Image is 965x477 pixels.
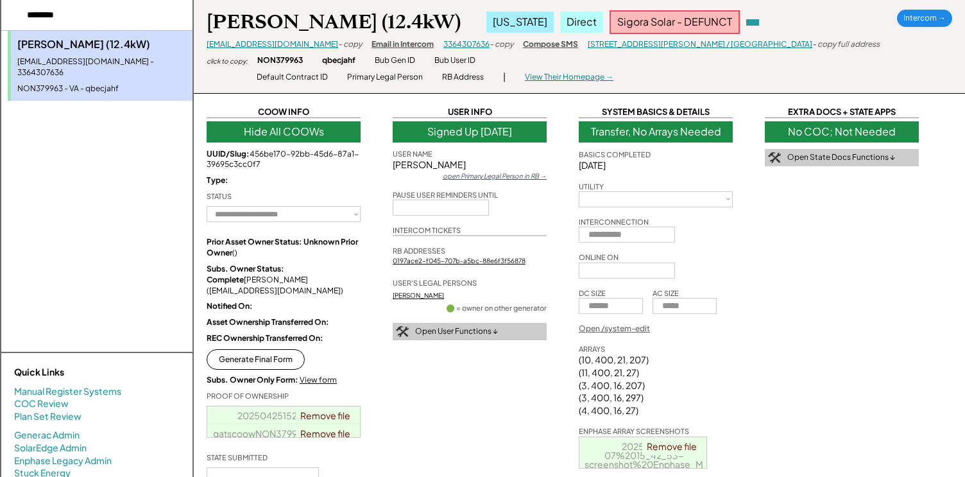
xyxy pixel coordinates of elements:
[14,429,80,442] a: Generac Admin
[579,106,733,118] div: SYSTEM BASICS & DETAILS
[765,106,919,118] div: EXTRA DOCS + STATE APPS
[207,391,289,401] div: PROOF OF OWNERSHIP
[393,278,477,288] div: USER'S LEGAL PERSONS
[347,72,423,83] div: Primary Legal Person
[812,39,880,50] div: - copy full address
[523,39,578,50] div: Compose SMS
[257,55,303,66] div: NON379963
[393,149,432,159] div: USER NAME
[446,303,547,313] div: 🟢 = owner on other generator
[393,291,444,299] a: [PERSON_NAME]
[393,257,525,265] a: 0197ace2-f045-707b-a5bc-88e6f3f56878
[393,106,547,118] div: USER INFO
[415,326,498,337] div: Open User Functions ↓
[207,191,232,201] div: STATUS
[503,71,506,83] div: |
[653,288,679,298] div: AC SIZE
[897,10,952,27] div: Intercom →
[300,375,337,385] a: View form
[579,182,604,191] div: UTILITY
[207,264,361,296] div: [PERSON_NAME] ([EMAIL_ADDRESS][DOMAIN_NAME])
[434,55,475,66] div: Bub User ID
[207,375,298,385] strong: Subs. Owner Only Form:
[213,428,355,448] a: gatscoowNON379963subsequentowner.pdf
[396,326,409,338] img: tool-icon.png
[443,171,547,180] div: open Primary Legal Person in RB →
[207,317,329,327] strong: Asset Ownership Transferred On:
[375,55,415,66] div: Bub Gen ID
[393,225,461,235] div: INTERCOM TICKETS
[207,264,286,284] strong: Subs. Owner Status: Complete
[207,121,361,142] div: Hide All COOWs
[579,344,605,354] div: ARRAYS
[579,159,733,172] div: [DATE]
[296,406,355,424] a: Remove file
[393,246,445,256] div: RB ADDRESSES
[486,12,554,32] div: [US_STATE]
[371,39,434,50] div: Email in Intercom
[768,152,781,164] img: tool-icon.png
[579,426,689,436] div: ENPHASE ARRAY SCREENSHOTS
[207,10,461,35] div: [PERSON_NAME] (12.4kW)
[588,39,812,49] a: [STREET_ADDRESS][PERSON_NAME] / [GEOGRAPHIC_DATA]
[579,324,650,334] div: Open /system-edit
[14,410,81,423] a: Plan Set Review
[393,159,547,171] div: [PERSON_NAME]
[442,72,484,83] div: RB Address
[207,106,361,118] div: COOW INFO
[207,39,338,49] a: [EMAIL_ADDRESS][DOMAIN_NAME]
[207,237,359,257] strong: Prior Asset Owner Status: Unknown Prior Owner
[322,55,355,66] div: qbecjahf
[14,385,121,398] a: Manual Register Systems
[17,83,186,94] div: NON379963 - VA - qbecjahf
[207,175,228,185] strong: Type:
[14,442,87,455] a: SolarEdge Admin
[579,354,649,417] div: (10, 400, 21, 207) (11, 400, 21, 27) (3, 400, 16, 207) (3, 400, 16, 297) (4, 400, 16, 27)
[17,37,186,51] div: [PERSON_NAME] (12.4kW)
[579,252,619,262] div: ONLINE ON
[257,72,328,83] div: Default Contract ID
[338,39,362,50] div: - copy
[579,150,651,159] div: BASICS COMPLETED
[17,56,186,78] div: [EMAIL_ADDRESS][DOMAIN_NAME] - 3364307636
[610,10,740,33] div: Sigora Solar - DEFUNCT
[579,121,733,142] div: Transfer, No Arrays Needed
[393,121,547,142] div: Signed Up [DATE]
[579,288,606,298] div: DC SIZE
[207,349,305,370] button: Generate Final Form
[14,366,142,379] div: Quick Links
[560,12,603,32] div: Direct
[207,333,323,343] strong: REC Ownership Transferred On:
[642,437,701,455] a: Remove file
[207,453,268,462] div: STATE SUBMITTED
[443,39,490,49] a: 3364307636
[14,455,112,467] a: Enphase Legacy Admin
[393,190,498,200] div: PAUSE USER REMINDERS UNTIL
[207,56,248,65] div: click to copy:
[579,217,649,227] div: INTERCONNECTION
[14,397,69,410] a: COC Review
[207,237,361,259] div: ()
[296,424,355,442] a: Remove file
[490,39,513,50] div: - copy
[237,410,331,421] a: 20250425152639.pdf
[207,149,361,171] div: 456be170-92bb-45d6-87a1-39695c3cc0f7
[787,152,895,163] div: Open State Docs Functions ↓
[525,72,613,83] div: View Their Homepage →
[207,301,253,311] strong: Notified On:
[207,149,250,159] strong: UUID/Slug:
[765,121,919,142] div: No COC; Not Needed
